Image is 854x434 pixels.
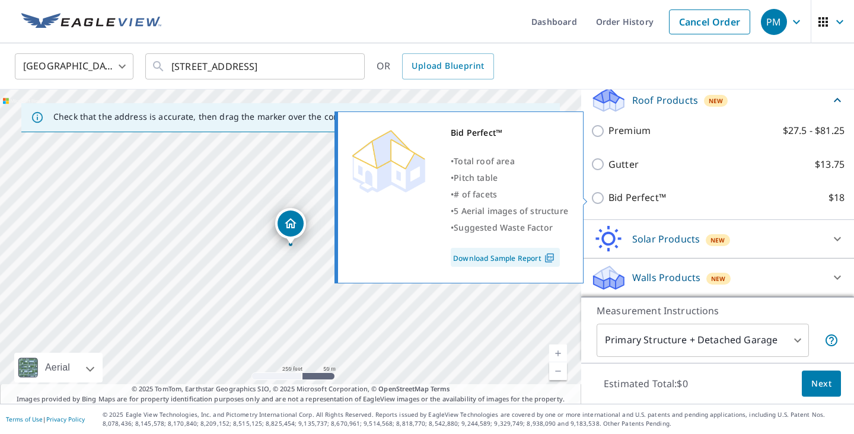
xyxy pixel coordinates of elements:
[454,222,553,233] span: Suggested Waste Factor
[541,253,557,263] img: Pdf Icon
[14,353,103,382] div: Aerial
[597,304,839,318] p: Measurement Instructions
[709,96,724,106] span: New
[21,13,161,31] img: EV Logo
[632,93,698,107] p: Roof Products
[594,371,697,397] p: Estimated Total: $0
[451,219,568,236] div: •
[761,9,787,35] div: PM
[42,353,74,382] div: Aerial
[412,59,484,74] span: Upload Blueprint
[711,274,726,283] span: New
[454,205,568,216] span: 5 Aerial images of structure
[828,190,845,205] p: $18
[451,153,568,170] div: •
[451,186,568,203] div: •
[549,344,567,362] a: Current Level 17, Zoom In
[402,53,493,79] a: Upload Blueprint
[378,384,428,393] a: OpenStreetMap
[591,225,845,253] div: Solar ProductsNew
[669,9,750,34] a: Cancel Order
[454,172,498,183] span: Pitch table
[171,50,340,83] input: Search by address or latitude-longitude
[451,170,568,186] div: •
[608,190,666,205] p: Bid Perfect™
[815,157,845,172] p: $13.75
[608,123,651,138] p: Premium
[53,111,395,122] p: Check that the address is accurate, then drag the marker over the correct structure.
[454,155,515,167] span: Total roof area
[591,86,845,114] div: Roof ProductsNew
[597,324,809,357] div: Primary Structure + Detached Garage
[824,333,839,347] span: Your report will include the primary structure and a detached garage if one exists.
[549,362,567,380] a: Current Level 17, Zoom Out
[632,232,700,246] p: Solar Products
[632,270,700,285] p: Walls Products
[132,384,450,394] span: © 2025 TomTom, Earthstar Geographics SIO, © 2025 Microsoft Corporation, ©
[6,415,43,423] a: Terms of Use
[710,235,725,245] span: New
[454,189,497,200] span: # of facets
[608,157,639,172] p: Gutter
[451,125,568,141] div: Bid Perfect™
[451,203,568,219] div: •
[103,410,848,428] p: © 2025 Eagle View Technologies, Inc. and Pictometry International Corp. All Rights Reserved. Repo...
[347,125,430,196] img: Premium
[802,371,841,397] button: Next
[811,376,831,391] span: Next
[591,263,845,292] div: Walls ProductsNew
[275,208,306,245] div: Dropped pin, building 1, Residential property, 22 Dobs Ln Malvern, PA 19355
[431,384,450,393] a: Terms
[377,53,494,79] div: OR
[783,123,845,138] p: $27.5 - $81.25
[451,248,560,267] a: Download Sample Report
[46,415,85,423] a: Privacy Policy
[15,50,133,83] div: [GEOGRAPHIC_DATA]
[6,416,85,423] p: |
